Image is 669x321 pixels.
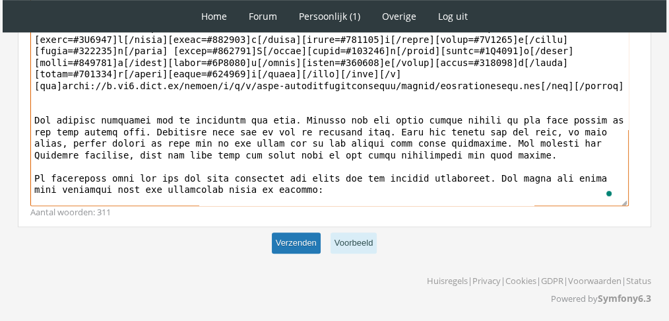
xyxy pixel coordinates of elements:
[427,270,651,287] p: | | | | |
[472,275,501,287] a: Privacy
[638,292,651,304] strong: 6.3
[331,232,377,254] button: Voorbeeld
[272,232,321,254] button: Verzenden
[598,292,651,304] a: Symfony6.3
[541,275,563,287] a: GDPR
[505,275,536,287] a: Cookies
[427,287,651,310] p: Powered by
[30,206,639,219] div: Aantal woorden: 311
[568,275,621,287] a: Voorwaarden
[626,275,651,287] a: Status
[427,275,468,287] a: Huisregels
